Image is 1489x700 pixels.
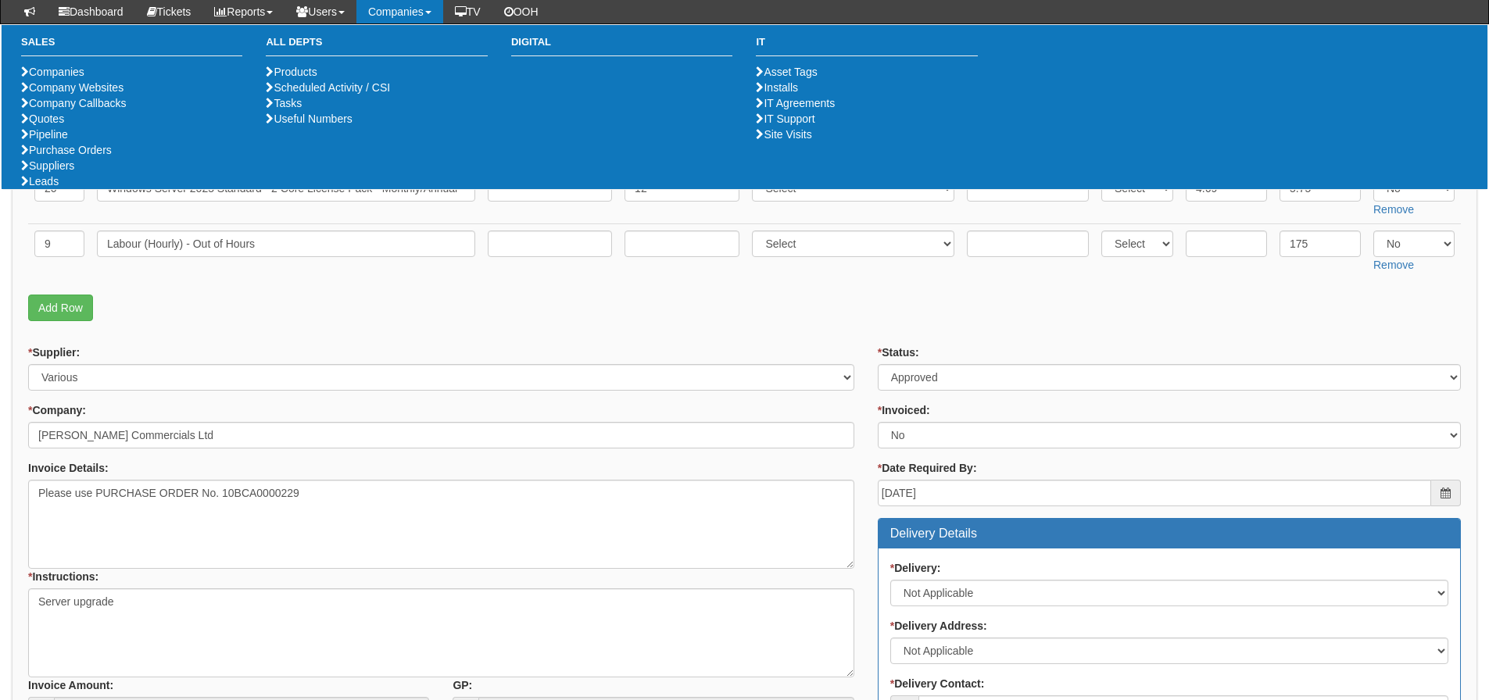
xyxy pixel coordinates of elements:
[1373,203,1414,216] a: Remove
[21,66,84,78] a: Companies
[878,345,919,360] label: Status:
[21,144,112,156] a: Purchase Orders
[21,97,127,109] a: Company Callbacks
[21,37,242,56] h3: Sales
[21,128,68,141] a: Pipeline
[21,175,59,187] a: Leads
[756,37,977,56] h3: IT
[890,560,941,576] label: Delivery:
[756,128,811,141] a: Site Visits
[21,112,64,125] a: Quotes
[890,676,985,691] label: Delivery Contact:
[266,66,317,78] a: Products
[266,97,302,109] a: Tasks
[890,527,1448,541] h3: Delivery Details
[28,569,98,584] label: Instructions:
[266,112,352,125] a: Useful Numbers
[266,37,487,56] h3: All Depts
[21,159,74,172] a: Suppliers
[756,97,835,109] a: IT Agreements
[28,588,854,677] textarea: Server upgrade
[266,81,390,94] a: Scheduled Activity / CSI
[28,677,113,693] label: Invoice Amount:
[21,81,123,94] a: Company Websites
[878,402,930,418] label: Invoiced:
[878,460,977,476] label: Date Required By:
[28,402,86,418] label: Company:
[1373,259,1414,271] a: Remove
[453,677,472,693] label: GP:
[28,345,80,360] label: Supplier:
[756,66,817,78] a: Asset Tags
[756,112,814,125] a: IT Support
[28,480,854,569] textarea: Please use PURCHASE ORDER No. 10BCA0000229
[511,37,732,56] h3: Digital
[890,618,987,634] label: Delivery Address:
[28,460,109,476] label: Invoice Details:
[756,81,798,94] a: Installs
[28,295,93,321] a: Add Row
